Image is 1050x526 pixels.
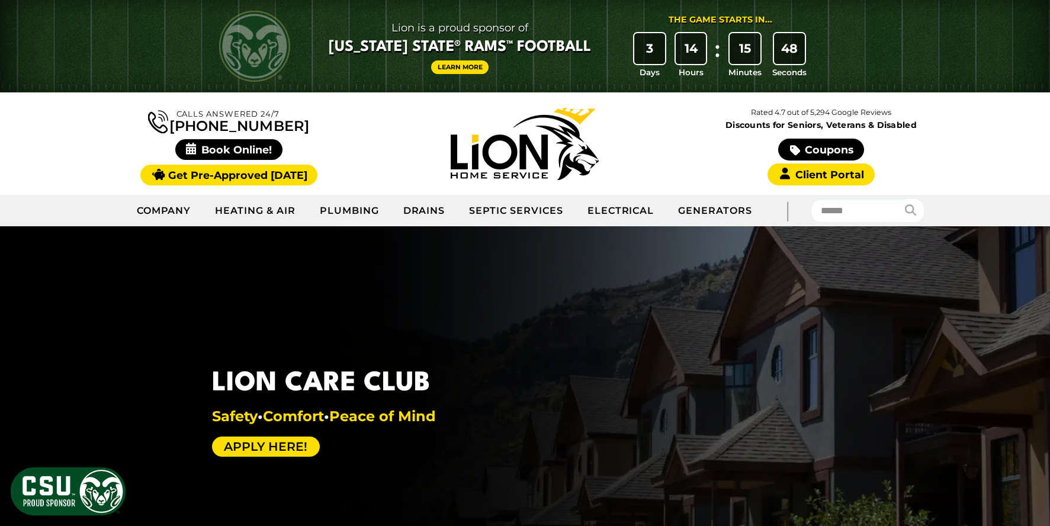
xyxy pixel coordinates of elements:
[125,196,204,226] a: Company
[669,14,772,27] div: The Game Starts in...
[774,33,805,64] div: 48
[212,364,436,403] h1: Lion Care Club
[634,33,665,64] div: 3
[676,121,967,129] span: Discounts for Seniors, Veterans & Disabled
[711,33,723,79] div: :
[728,66,762,78] span: Minutes
[140,165,317,185] a: Get Pre-Approved [DATE]
[219,11,290,82] img: CSU Rams logo
[258,408,263,425] span: •
[329,37,591,57] span: [US_STATE] State® Rams™ Football
[175,139,282,160] span: Book Online!
[329,18,591,37] span: Lion is a proud sponsor of
[451,108,599,180] img: Lion Home Service
[431,60,489,74] a: Learn More
[730,33,760,64] div: 15
[576,196,667,226] a: Electrical
[148,108,309,133] a: [PHONE_NUMBER]
[666,196,764,226] a: Generators
[768,163,874,185] a: Client Portal
[764,195,811,226] div: |
[457,196,575,226] a: Septic Services
[9,466,127,517] img: CSU Sponsor Badge
[778,139,863,161] a: Coupons
[772,66,807,78] span: Seconds
[676,33,707,64] div: 14
[673,106,969,119] p: Rated 4.7 out of 5,294 Google Reviews
[203,196,307,226] a: Heating & Air
[324,408,329,425] span: •
[308,196,391,226] a: Plumbing
[679,66,704,78] span: Hours
[640,66,660,78] span: Days
[212,408,436,425] div: Safety Comfort Peace of Mind
[391,196,458,226] a: Drains
[212,437,320,457] a: Apply Here!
